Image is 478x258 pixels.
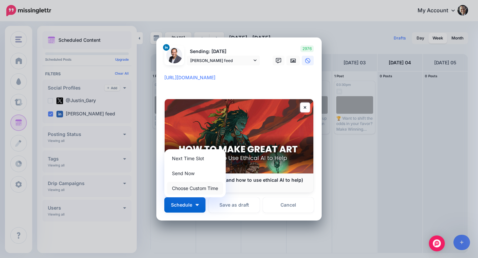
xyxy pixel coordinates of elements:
p: Sending: [DATE] [187,48,260,55]
a: Send Now [167,167,223,180]
a: Next Time Slot [167,152,223,165]
img: arrow-down-white.png [196,204,199,206]
span: 2976 [300,45,314,52]
a: Choose Custom Time [167,182,223,195]
b: How to Make Great Art (and how to use ethical AI to help) [171,177,303,183]
p: [DOMAIN_NAME] [171,183,307,189]
button: Save as draft [209,197,260,213]
div: Open Intercom Messenger [429,235,445,251]
span: [PERSON_NAME] feed [190,57,252,64]
img: How to Make Great Art (and how to use ethical AI to help) [165,99,313,173]
button: Schedule [164,197,205,213]
span: Schedule [171,203,192,207]
img: 1713975767145-37900.png [166,47,182,63]
a: [PERSON_NAME] feed [187,56,260,65]
a: Cancel [263,197,314,213]
div: Schedule [164,149,226,197]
